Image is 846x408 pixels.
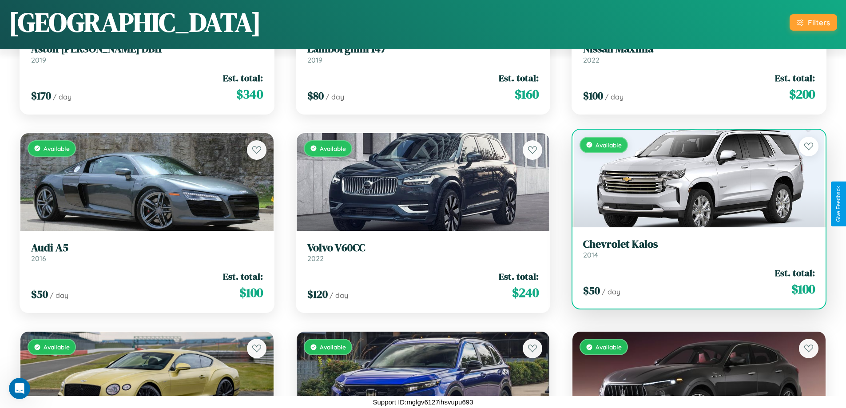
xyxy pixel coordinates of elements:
[583,283,600,298] span: $ 50
[583,250,598,259] span: 2014
[515,85,539,103] span: $ 160
[791,280,815,298] span: $ 100
[307,242,539,254] h3: Volvo V60CC
[583,238,815,260] a: Chevrolet Kalos2014
[307,242,539,263] a: Volvo V60CC2022
[583,43,815,55] h3: Nissan Maxima
[307,254,324,263] span: 2022
[330,291,348,300] span: / day
[53,92,71,101] span: / day
[789,85,815,103] span: $ 200
[596,141,622,149] span: Available
[307,43,539,64] a: Lamborghini 1472019
[31,43,263,55] h3: Aston [PERSON_NAME] DB11
[44,343,70,351] span: Available
[605,92,624,101] span: / day
[307,287,328,301] span: $ 120
[239,284,263,301] span: $ 100
[602,287,620,296] span: / day
[835,186,842,222] div: Give Feedback
[596,343,622,351] span: Available
[326,92,344,101] span: / day
[307,88,324,103] span: $ 80
[31,254,46,263] span: 2016
[31,242,263,263] a: Audi A52016
[31,242,263,254] h3: Audi A5
[583,55,600,64] span: 2022
[44,145,70,152] span: Available
[31,88,51,103] span: $ 170
[499,270,539,283] span: Est. total:
[31,55,46,64] span: 2019
[583,88,603,103] span: $ 100
[223,71,263,84] span: Est. total:
[307,43,539,55] h3: Lamborghini 147
[9,378,30,399] iframe: Intercom live chat
[373,396,473,408] p: Support ID: mglgv6127ihsvupu693
[512,284,539,301] span: $ 240
[31,287,48,301] span: $ 50
[790,14,837,31] button: Filters
[320,145,346,152] span: Available
[320,343,346,351] span: Available
[9,4,261,40] h1: [GEOGRAPHIC_DATA]
[236,85,263,103] span: $ 340
[31,43,263,64] a: Aston [PERSON_NAME] DB112019
[583,43,815,64] a: Nissan Maxima2022
[50,291,68,300] span: / day
[223,270,263,283] span: Est. total:
[775,71,815,84] span: Est. total:
[808,18,830,27] div: Filters
[583,238,815,251] h3: Chevrolet Kalos
[307,55,322,64] span: 2019
[499,71,539,84] span: Est. total:
[775,266,815,279] span: Est. total:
